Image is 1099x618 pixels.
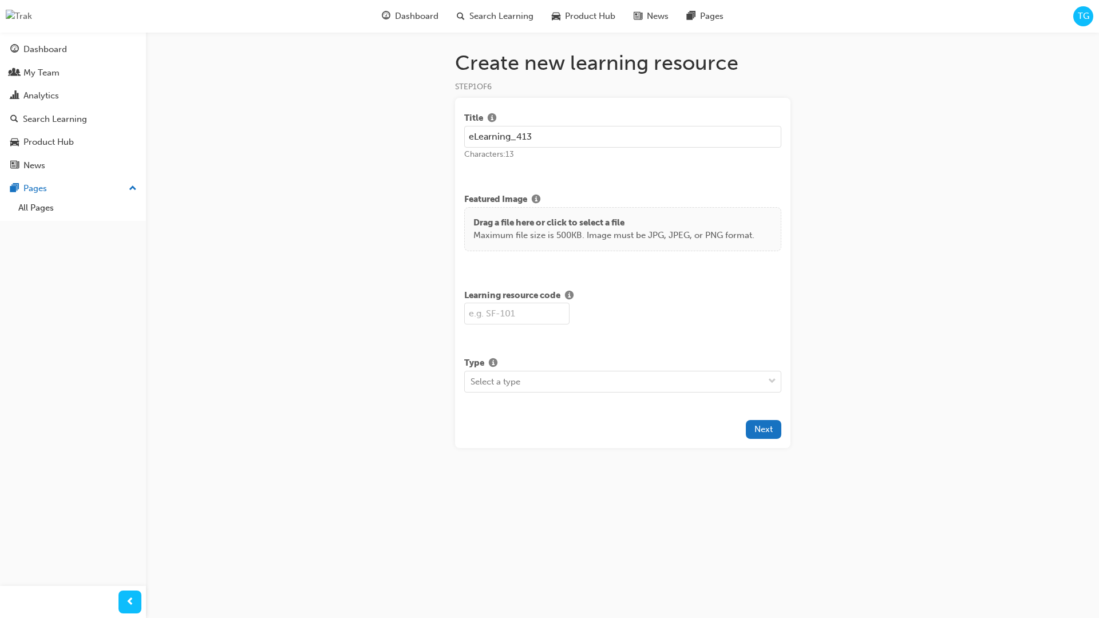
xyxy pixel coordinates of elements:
a: guage-iconDashboard [373,5,448,28]
span: info-icon [488,114,496,124]
span: info-icon [532,195,540,205]
a: Search Learning [5,109,141,130]
span: pages-icon [10,184,19,194]
span: Search Learning [469,10,533,23]
a: Dashboard [5,39,141,60]
a: car-iconProduct Hub [543,5,624,28]
span: news-icon [634,9,642,23]
button: Show info [483,112,501,126]
div: My Team [23,66,60,80]
span: TG [1078,10,1089,23]
a: search-iconSearch Learning [448,5,543,28]
button: Pages [5,178,141,199]
div: Select a type [471,375,520,388]
span: Type [464,356,484,371]
a: All Pages [14,199,141,217]
span: prev-icon [126,595,135,609]
div: Pages [23,182,47,195]
a: Analytics [5,85,141,106]
span: car-icon [10,137,19,148]
span: STEP 1 OF 6 [455,82,492,92]
span: News [647,10,669,23]
span: people-icon [10,68,19,78]
span: info-icon [565,291,574,302]
div: Analytics [23,89,59,102]
button: Next [746,420,781,439]
div: News [23,159,45,172]
span: Next [754,424,773,434]
button: Show info [527,193,545,207]
span: search-icon [10,114,18,125]
button: Show info [484,356,502,371]
p: Maximum file size is 500KB. Image must be JPG, JPEG, or PNG format. [473,229,754,242]
div: Search Learning [23,113,87,126]
input: e.g. Sales Fundamentals [464,126,781,148]
a: News [5,155,141,176]
span: guage-icon [382,9,390,23]
span: news-icon [10,161,19,171]
span: car-icon [552,9,560,23]
span: search-icon [457,9,465,23]
span: guage-icon [10,45,19,55]
span: Pages [700,10,724,23]
span: Dashboard [395,10,438,23]
a: Product Hub [5,132,141,153]
span: Product Hub [565,10,615,23]
img: Trak [6,10,32,23]
span: down-icon [768,374,776,389]
button: Show info [560,289,578,303]
a: news-iconNews [624,5,678,28]
span: Characters: 13 [464,149,514,159]
span: chart-icon [10,91,19,101]
div: Dashboard [23,43,67,56]
span: Featured Image [464,193,527,207]
p: Drag a file here or click to select a file [473,216,754,229]
span: info-icon [489,359,497,369]
span: up-icon [129,181,137,196]
a: pages-iconPages [678,5,733,28]
h1: Create new learning resource [455,50,790,76]
button: TG [1073,6,1093,26]
div: Product Hub [23,136,74,149]
div: Drag a file here or click to select a fileMaximum file size is 500KB. Image must be JPG, JPEG, or... [464,207,781,251]
span: pages-icon [687,9,695,23]
input: e.g. SF-101 [464,303,570,324]
span: Learning resource code [464,289,560,303]
button: DashboardMy TeamAnalyticsSearch LearningProduct HubNews [5,37,141,178]
a: My Team [5,62,141,84]
span: Title [464,112,483,126]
